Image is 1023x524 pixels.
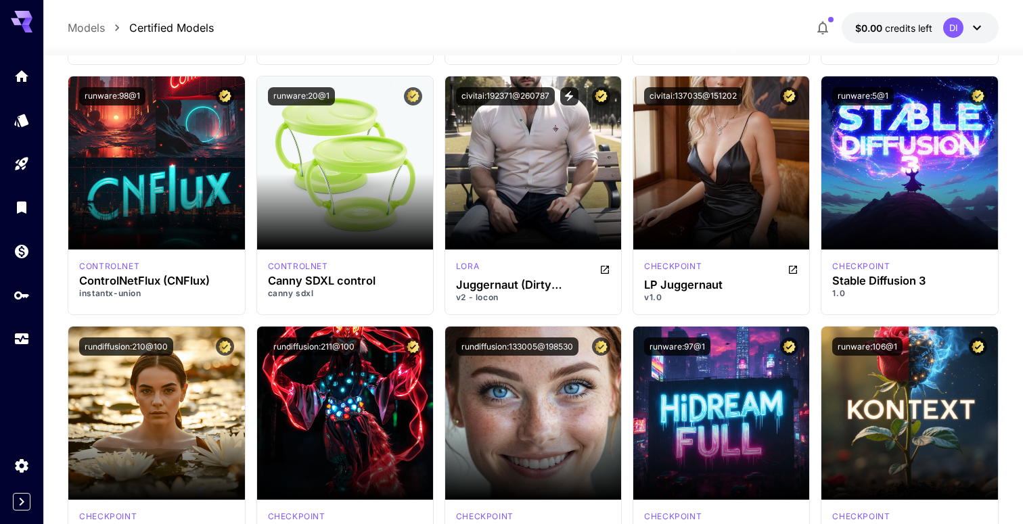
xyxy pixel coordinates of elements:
[14,283,30,300] div: API Keys
[644,510,702,523] div: HiDream Full
[79,275,233,287] h3: ControlNetFlux (CNFlux)
[14,108,30,124] div: Models
[456,279,610,291] div: Juggernaut (Dirty Robbie's Original Character)
[592,87,610,105] button: Certified Model – Vetted for best performance and includes a commercial license.
[592,337,610,356] button: Certified Model – Vetted for best performance and includes a commercial license.
[68,20,105,36] a: Models
[14,64,30,80] div: Home
[216,337,234,356] button: Certified Model – Vetted for best performance and includes a commercial license.
[599,260,610,277] button: Open in CivitAI
[456,260,479,277] div: SD 1.5
[79,87,145,105] button: runware:98@1
[644,260,702,272] p: checkpoint
[68,20,214,36] nav: breadcrumb
[268,260,328,272] p: controlnet
[456,337,578,356] button: rundiffusion:133005@198530
[832,87,894,105] button: runware:5@1
[13,493,30,510] button: Expand sidebar
[780,87,798,105] button: Certified Model – Vetted for best performance and includes a commercial license.
[14,457,30,474] div: Settings
[832,260,890,272] div: SD 3
[268,337,360,356] button: rundiffusion:211@100
[456,279,610,291] h3: Juggernaut (Dirty [PERSON_NAME]'s Original Character)
[842,12,999,43] button: $0.00DI
[644,260,702,277] div: SD 1.5
[644,279,798,291] h3: LP Juggernaut
[268,510,325,523] p: checkpoint
[969,87,987,105] button: Certified Model – Vetted for best performance and includes a commercial license.
[832,275,986,287] h3: Stable Diffusion 3
[644,337,710,356] button: runware:97@1
[268,260,328,272] div: SDXL 1.0
[14,331,30,348] div: Usage
[780,337,798,356] button: Certified Model – Vetted for best performance and includes a commercial license.
[268,510,325,523] div: FLUX.1 S
[79,510,137,523] div: FLUX.1 D
[788,260,798,277] button: Open in CivitAI
[14,243,30,260] div: Wallet
[456,87,555,105] button: civitai:192371@260787
[855,22,885,34] span: $0.00
[832,337,903,356] button: runware:106@1
[644,87,742,105] button: civitai:137035@151202
[79,260,139,272] div: FLUX.1 S
[855,21,932,35] div: $0.00
[456,510,514,523] p: checkpoint
[885,22,932,34] span: credits left
[456,291,610,304] p: v2 - locon
[268,87,335,105] button: runware:20@1
[79,510,137,523] p: checkpoint
[79,337,173,356] button: rundiffusion:210@100
[832,260,890,272] p: checkpoint
[79,287,233,300] p: instantx-union
[216,87,234,105] button: Certified Model – Vetted for best performance and includes a commercial license.
[943,18,963,38] div: DI
[456,260,479,272] p: lora
[129,20,214,36] a: Certified Models
[79,260,139,272] p: controlnet
[404,337,422,356] button: Certified Model – Vetted for best performance and includes a commercial license.
[969,337,987,356] button: Certified Model – Vetted for best performance and includes a commercial license.
[404,87,422,105] button: Certified Model – Vetted for best performance and includes a commercial license.
[832,510,890,523] p: checkpoint
[14,156,30,172] div: Playground
[456,510,514,523] div: SDXL 1.0
[268,287,422,300] p: canny sdxl
[14,199,30,216] div: Library
[832,287,986,300] p: 1.0
[832,510,890,523] div: FLUX.1 Kontext [dev]
[644,291,798,304] p: v1.0
[268,275,422,287] h3: Canny SDXL control
[644,510,702,523] p: checkpoint
[560,87,578,105] button: View trigger words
